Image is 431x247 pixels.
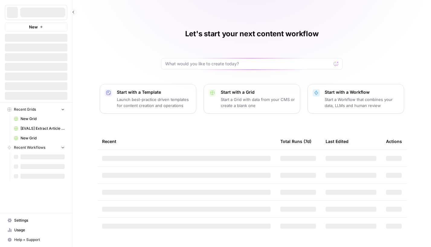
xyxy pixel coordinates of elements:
a: New Grid [11,114,67,124]
p: Start with a Workflow [325,89,399,95]
span: Recent Workflows [14,145,45,150]
span: Recent Grids [14,107,36,112]
div: Actions [386,133,402,150]
div: Total Runs (7d) [280,133,311,150]
button: Start with a TemplateLaunch best-practice driven templates for content creation and operations [100,84,196,114]
p: Start a Grid with data from your CMS or create a blank one [221,96,295,109]
span: New [29,24,38,30]
button: Recent Workflows [5,143,67,152]
input: What would you like to create today? [165,61,331,67]
a: Settings [5,216,67,225]
span: Usage [14,227,65,233]
button: Start with a GridStart a Grid with data from your CMS or create a blank one [204,84,300,114]
button: Start with a WorkflowStart a Workflow that combines your data, LLMs and human review [307,84,404,114]
span: Help + Support [14,237,65,242]
button: Recent Grids [5,105,67,114]
p: Start with a Grid [221,89,295,95]
p: Start with a Template [117,89,191,95]
div: Last Edited [326,133,349,150]
button: Help + Support [5,235,67,245]
a: New Grid [11,133,67,143]
span: New Grid [21,116,65,122]
a: [EVALS] Extract Article from URL Grid [11,124,67,133]
a: Usage [5,225,67,235]
span: [EVALS] Extract Article from URL Grid [21,126,65,131]
div: Recent [102,133,271,150]
span: New Grid [21,135,65,141]
p: Start a Workflow that combines your data, LLMs and human review [325,96,399,109]
span: Settings [14,218,65,223]
h1: Let's start your next content workflow [185,29,319,39]
p: Launch best-practice driven templates for content creation and operations [117,96,191,109]
button: New [5,22,67,31]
